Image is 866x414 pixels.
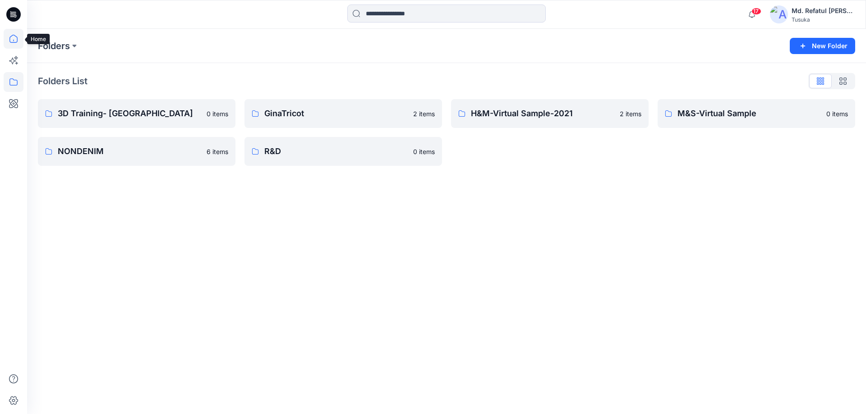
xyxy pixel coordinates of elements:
p: NONDENIM [58,145,201,158]
a: GinaTricot2 items [244,99,442,128]
img: avatar [770,5,788,23]
p: M&S-Virtual Sample [677,107,821,120]
p: 2 items [620,109,641,118]
p: GinaTricot [264,107,408,120]
a: Folders [38,40,70,52]
a: R&D0 items [244,137,442,166]
p: H&M-Virtual Sample-2021 [471,107,614,120]
p: 6 items [207,147,228,156]
p: 0 items [207,109,228,118]
p: 2 items [413,109,435,118]
a: H&M-Virtual Sample-20212 items [451,99,649,128]
p: R&D [264,145,408,158]
div: Md. Refatul [PERSON_NAME] [792,5,855,16]
a: M&S-Virtual Sample0 items [658,99,855,128]
a: NONDENIM6 items [38,137,235,166]
a: 3D Training- [GEOGRAPHIC_DATA]0 items [38,99,235,128]
span: 17 [751,8,761,15]
div: Tusuka [792,16,855,23]
p: Folders List [38,74,88,88]
p: 0 items [413,147,435,156]
p: 0 items [826,109,848,118]
button: New Folder [790,38,855,54]
p: 3D Training- [GEOGRAPHIC_DATA] [58,107,201,120]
